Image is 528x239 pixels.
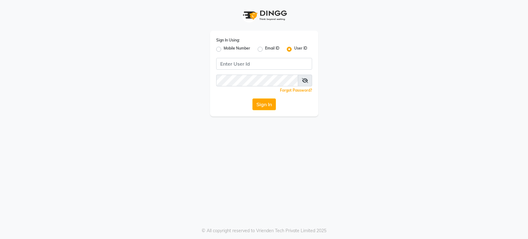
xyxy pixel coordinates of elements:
label: Email ID [265,46,279,53]
label: Sign In Using: [216,37,240,43]
button: Sign In [252,98,276,110]
img: logo1.svg [239,6,289,24]
label: User ID [294,46,307,53]
input: Username [216,58,312,70]
a: Forgot Password? [280,88,312,93]
input: Username [216,75,298,86]
label: Mobile Number [224,46,250,53]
